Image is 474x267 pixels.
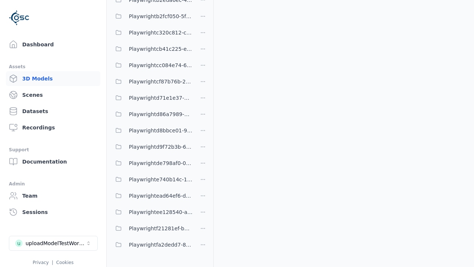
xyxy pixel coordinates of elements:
[129,44,193,53] span: Playwrightcb41c225-e288-4c3c-b493-07c6e16c0d29
[111,237,193,252] button: Playwrightfa2dedd7-83d1-48b2-a06f-a16c3db01942
[129,191,193,200] span: Playwrightead64ef6-db1b-4d5a-b49f-5bade78b8f72
[111,90,193,105] button: Playwrightd71e1e37-d31c-4572-b04d-3c18b6f85a3d
[129,142,193,151] span: Playwrightd9f72b3b-66f5-4fd0-9c49-a6be1a64c72c
[129,159,193,168] span: Playwrightde798af0-0a13-4792-ac1d-0e6eb1e31492
[129,126,193,135] span: Playwrightd8bbce01-9637-468c-8f59-1050d21f77ba
[9,145,97,154] div: Support
[52,260,53,265] span: |
[15,240,23,247] div: u
[111,74,193,89] button: Playwrightcf87b76b-25d2-4f03-98a0-0e4abce8ca21
[129,175,193,184] span: Playwrighte740b14c-14da-4387-887c-6b8e872d97ef
[9,62,97,71] div: Assets
[111,188,193,203] button: Playwrightead64ef6-db1b-4d5a-b49f-5bade78b8f72
[111,156,193,171] button: Playwrightde798af0-0a13-4792-ac1d-0e6eb1e31492
[129,240,193,249] span: Playwrightfa2dedd7-83d1-48b2-a06f-a16c3db01942
[26,240,86,247] div: uploadModelTestWorkspace
[111,139,193,154] button: Playwrightd9f72b3b-66f5-4fd0-9c49-a6be1a64c72c
[111,25,193,40] button: Playwrightc320c812-c1c4-4e9b-934e-2277c41aca46
[6,37,100,52] a: Dashboard
[6,88,100,102] a: Scenes
[129,110,193,119] span: Playwrightd86a7989-a27e-4cc3-9165-73b2f9dacd14
[129,77,193,86] span: Playwrightcf87b76b-25d2-4f03-98a0-0e4abce8ca21
[111,172,193,187] button: Playwrighte740b14c-14da-4387-887c-6b8e872d97ef
[129,224,193,233] span: Playwrightf21281ef-bbe4-4d9a-bb9a-5ca1779a30ca
[111,107,193,122] button: Playwrightd86a7989-a27e-4cc3-9165-73b2f9dacd14
[111,123,193,138] button: Playwrightd8bbce01-9637-468c-8f59-1050d21f77ba
[129,28,193,37] span: Playwrightc320c812-c1c4-4e9b-934e-2277c41aca46
[111,205,193,220] button: Playwrightee128540-aad7-45a2-a070-fbdd316a1489
[129,61,193,70] span: Playwrightcc084e74-6bd9-4f7e-8d69-516a74321fe7
[33,260,49,265] a: Privacy
[111,9,193,24] button: Playwrightb2fcf050-5f27-47cb-87c2-faf00259dd62
[129,208,193,217] span: Playwrightee128540-aad7-45a2-a070-fbdd316a1489
[6,71,100,86] a: 3D Models
[111,42,193,56] button: Playwrightcb41c225-e288-4c3c-b493-07c6e16c0d29
[9,179,97,188] div: Admin
[6,188,100,203] a: Team
[111,58,193,73] button: Playwrightcc084e74-6bd9-4f7e-8d69-516a74321fe7
[6,154,100,169] a: Documentation
[111,221,193,236] button: Playwrightf21281ef-bbe4-4d9a-bb9a-5ca1779a30ca
[6,104,100,119] a: Datasets
[129,12,193,21] span: Playwrightb2fcf050-5f27-47cb-87c2-faf00259dd62
[6,120,100,135] a: Recordings
[6,205,100,220] a: Sessions
[56,260,74,265] a: Cookies
[9,236,98,251] button: Select a workspace
[129,93,193,102] span: Playwrightd71e1e37-d31c-4572-b04d-3c18b6f85a3d
[9,7,30,28] img: Logo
